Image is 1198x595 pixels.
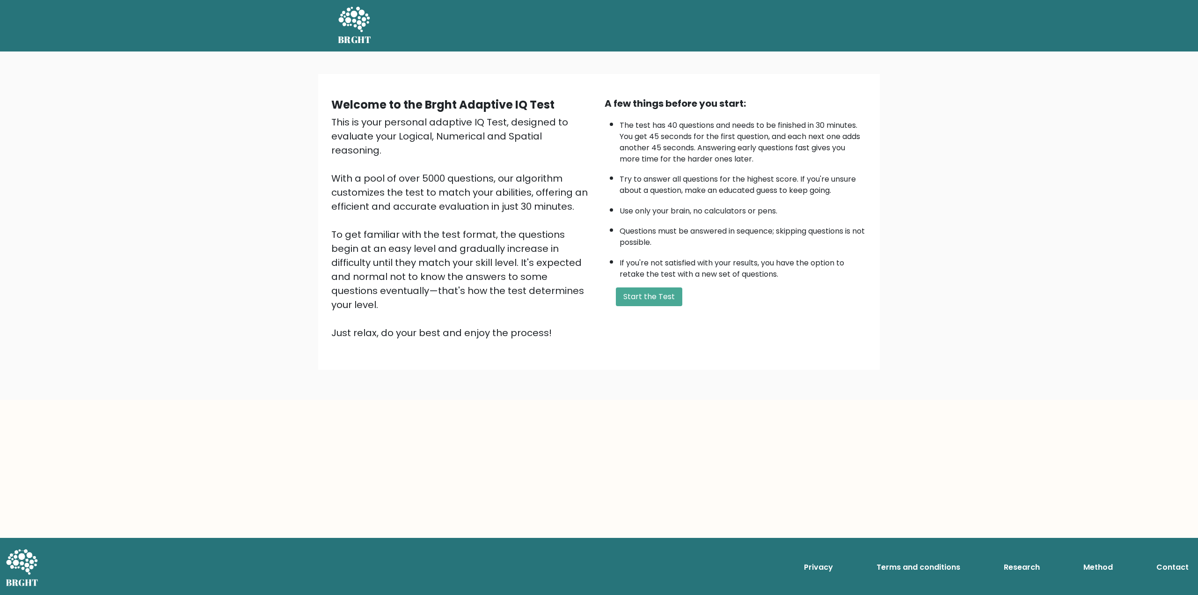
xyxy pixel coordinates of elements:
a: Method [1080,558,1117,577]
a: Contact [1153,558,1192,577]
li: If you're not satisfied with your results, you have the option to retake the test with a new set ... [620,253,867,280]
a: Research [1000,558,1044,577]
div: This is your personal adaptive IQ Test, designed to evaluate your Logical, Numerical and Spatial ... [331,115,593,340]
a: Privacy [800,558,837,577]
button: Start the Test [616,287,682,306]
li: Questions must be answered in sequence; skipping questions is not possible. [620,221,867,248]
a: BRGHT [338,4,372,48]
li: The test has 40 questions and needs to be finished in 30 minutes. You get 45 seconds for the firs... [620,115,867,165]
a: Terms and conditions [873,558,964,577]
li: Try to answer all questions for the highest score. If you're unsure about a question, make an edu... [620,169,867,196]
div: A few things before you start: [605,96,867,110]
li: Use only your brain, no calculators or pens. [620,201,867,217]
h5: BRGHT [338,34,372,45]
b: Welcome to the Brght Adaptive IQ Test [331,97,555,112]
